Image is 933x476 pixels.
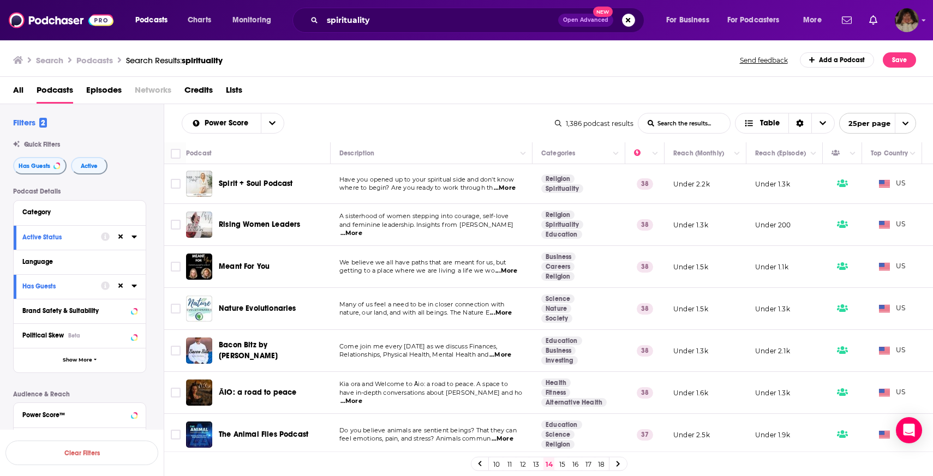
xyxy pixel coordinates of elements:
[807,147,820,160] button: Column Actions
[555,119,633,128] div: 1,386 podcast results
[879,387,906,398] span: US
[593,7,613,17] span: New
[637,178,653,189] p: 38
[879,178,906,189] span: US
[673,304,708,314] p: Under 1.5k
[735,113,835,134] h2: Choose View
[86,81,122,104] a: Episodes
[22,258,130,266] div: Language
[22,307,128,315] div: Brand Safety & Suitability
[727,13,780,28] span: For Podcasters
[186,338,212,364] img: Bacon Bitz by John Bacon
[171,262,181,272] span: Toggle select row
[541,252,576,261] a: Business
[883,52,916,68] button: Save
[755,147,806,160] div: Reach (Episode)
[339,258,506,266] span: We believe we all have paths that are meant for us, but
[22,411,128,419] div: Power Score™
[182,113,284,134] h2: Choose List sort
[800,52,875,68] a: Add a Podcast
[840,115,890,132] span: 25 per page
[543,457,554,471] a: 14
[186,421,212,448] img: The Animal Files Podcast
[219,340,327,361] a: Bacon Bitz by [PERSON_NAME]
[673,346,708,356] p: Under 1.3k
[186,212,212,238] img: Rising Women Leaders
[219,429,308,440] a: The Animal Files Podcast
[135,81,171,104] span: Networks
[541,378,571,387] a: Health
[871,147,908,160] div: Top Country
[22,205,137,219] button: Category
[541,314,572,323] a: Society
[541,388,570,397] a: Fitness
[720,11,796,29] button: open menu
[184,81,213,104] a: Credits
[491,457,502,471] a: 10
[37,81,73,104] a: Podcasts
[634,147,649,160] div: Power Score
[225,11,285,29] button: open menu
[879,303,906,314] span: US
[339,435,491,442] span: feel emotions, pain, and stress? Animals commun
[9,10,113,31] a: Podchaser - Follow, Share and Rate Podcasts
[755,346,790,356] p: Under 2.1k
[541,184,583,193] a: Spirituality
[541,210,575,219] a: Religion
[541,440,575,449] a: Religion
[339,267,495,274] span: getting to a place where we are living a life we wo
[339,351,488,358] span: Relationships, Physical Health, Mental Health and
[673,388,708,397] p: Under 1.6k
[755,304,790,314] p: Under 1.3k
[541,220,583,229] a: Spirituality
[22,304,137,317] a: Brand Safety & Suitability
[205,119,252,127] span: Power Score
[13,117,47,128] h2: Filters
[226,81,242,104] a: Lists
[303,8,655,33] div: Search podcasts, credits, & more...
[171,388,181,397] span: Toggle select row
[126,55,223,65] a: Search Results:spirituality
[659,11,723,29] button: open menu
[339,426,517,434] span: Do you believe animals are sentient beings? That they can
[339,184,493,191] span: where to begin? Are you ready to work through th
[63,357,92,363] span: Show More
[171,179,181,189] span: Toggle select row
[637,387,653,398] p: 38
[541,398,607,407] a: Alternative Health
[22,407,137,421] button: Power Score™
[219,262,270,271] span: Meant For You
[22,230,101,244] button: Active Status
[673,147,724,160] div: Reach (Monthly)
[755,179,790,189] p: Under 1.3k
[541,294,575,303] a: Science
[649,147,662,160] button: Column Actions
[36,55,63,65] h3: Search
[596,457,607,471] a: 18
[737,56,791,65] button: Send feedback
[339,342,497,350] span: Come join me every [DATE] as we discuss Finances,
[171,346,181,356] span: Toggle select row
[182,119,261,127] button: open menu
[755,262,788,272] p: Under 1.1k
[541,230,582,239] a: Education
[68,332,80,339] div: Beta
[541,420,582,429] a: Education
[673,179,710,189] p: Under 2.2k
[755,388,790,397] p: Under 1.3k
[81,163,98,169] span: Active
[673,262,708,272] p: Under 1.5k
[219,178,293,189] a: Spirit + Soul Podcast
[339,147,374,160] div: Description
[14,348,146,372] button: Show More
[135,13,168,28] span: Podcasts
[186,296,212,322] img: Nature Evolutionaries
[517,457,528,471] a: 12
[541,346,576,355] a: Business
[171,430,181,439] span: Toggle select row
